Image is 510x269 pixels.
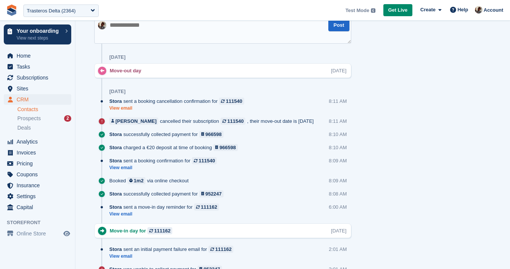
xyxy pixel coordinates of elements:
[4,191,71,202] a: menu
[109,144,242,151] div: charged a €20 deposit at time of booking
[4,180,71,191] a: menu
[127,177,145,184] a: 1m2
[17,136,62,147] span: Analytics
[7,219,75,226] span: Storefront
[17,83,62,94] span: Sites
[17,158,62,169] span: Pricing
[205,190,222,197] div: 952247
[329,190,347,197] div: 8:08 AM
[4,169,71,180] a: menu
[17,50,62,61] span: Home
[17,202,62,212] span: Capital
[4,24,71,44] a: Your onboarding View next steps
[388,6,407,14] span: Get Live
[109,246,122,253] span: Stora
[17,72,62,83] span: Subscriptions
[109,89,126,95] div: [DATE]
[109,203,122,211] span: Stora
[109,211,223,217] a: View email
[17,180,62,191] span: Insurance
[331,67,346,74] div: [DATE]
[17,106,71,113] a: Contacts
[199,157,215,164] div: 111540
[17,124,71,132] a: Deals
[6,5,17,16] img: stora-icon-8386f47178a22dfd0bd8f6a31ec36ba5ce8667c1dd55bd0f319d3a0aa187defe.svg
[329,157,347,164] div: 8:09 AM
[109,105,248,112] a: View email
[199,190,224,197] a: 952247
[17,115,41,122] span: Prospects
[4,50,71,61] a: menu
[98,21,106,29] img: Patrick Blanc
[17,61,62,72] span: Tasks
[227,118,244,125] div: 111540
[147,227,172,234] a: 111162
[17,28,61,34] p: Your onboarding
[17,35,61,41] p: View next steps
[221,118,245,125] a: 111540
[109,54,126,60] div: [DATE]
[17,94,62,105] span: CRM
[458,6,468,14] span: Help
[328,19,349,32] button: Post
[371,8,375,13] img: icon-info-grey-7440780725fd019a000dd9b08b2336e03edf1995a4989e88bcd33f0948082b44.svg
[4,202,71,212] a: menu
[109,177,192,184] div: Booked via online checkout
[329,98,347,105] div: 8:11 AM
[192,157,217,164] a: 111540
[329,177,347,184] div: 8:09 AM
[109,203,223,211] div: sent a move-in day reminder for
[215,246,231,253] div: 111162
[17,124,31,131] span: Deals
[208,246,233,253] a: 111162
[109,253,237,260] a: View email
[420,6,435,14] span: Create
[115,118,156,125] div: [PERSON_NAME]
[329,144,347,151] div: 8:10 AM
[109,131,227,138] div: successfully collected payment for
[329,118,347,125] div: 8:11 AM
[345,7,369,14] span: Test Mode
[4,228,71,239] a: menu
[109,144,122,151] span: Stora
[109,157,122,164] span: Stora
[109,98,248,105] div: sent a booking cancellation confirmation for
[4,83,71,94] a: menu
[134,177,144,184] div: 1m2
[213,144,238,151] a: 966598
[383,4,412,17] a: Get Live
[109,246,237,253] div: sent an initial payment failure email for
[64,115,71,122] div: 2
[329,131,347,138] div: 8:10 AM
[109,118,158,125] a: [PERSON_NAME]
[17,191,62,202] span: Settings
[4,158,71,169] a: menu
[331,227,346,234] div: [DATE]
[226,98,242,105] div: 111540
[110,67,145,74] div: Move-out day
[109,118,317,125] div: cancelled their subscription , their move-out date is [DATE]
[329,246,347,253] div: 2:01 AM
[219,98,244,105] a: 111540
[475,6,482,14] img: Patrick Blanc
[27,7,76,15] div: Trasteros Delta (2364)
[329,203,347,211] div: 6:00 AM
[4,94,71,105] a: menu
[17,147,62,158] span: Invoices
[4,72,71,83] a: menu
[199,131,224,138] a: 966598
[109,157,221,164] div: sent a booking confirmation for
[4,147,71,158] a: menu
[4,136,71,147] a: menu
[154,227,170,234] div: 111162
[109,131,122,138] span: Stora
[194,203,219,211] a: 111162
[4,61,71,72] a: menu
[109,98,122,105] span: Stora
[62,229,71,238] a: Preview store
[109,190,227,197] div: successfully collected payment for
[109,190,122,197] span: Stora
[17,115,71,122] a: Prospects 2
[17,169,62,180] span: Coupons
[17,228,62,239] span: Online Store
